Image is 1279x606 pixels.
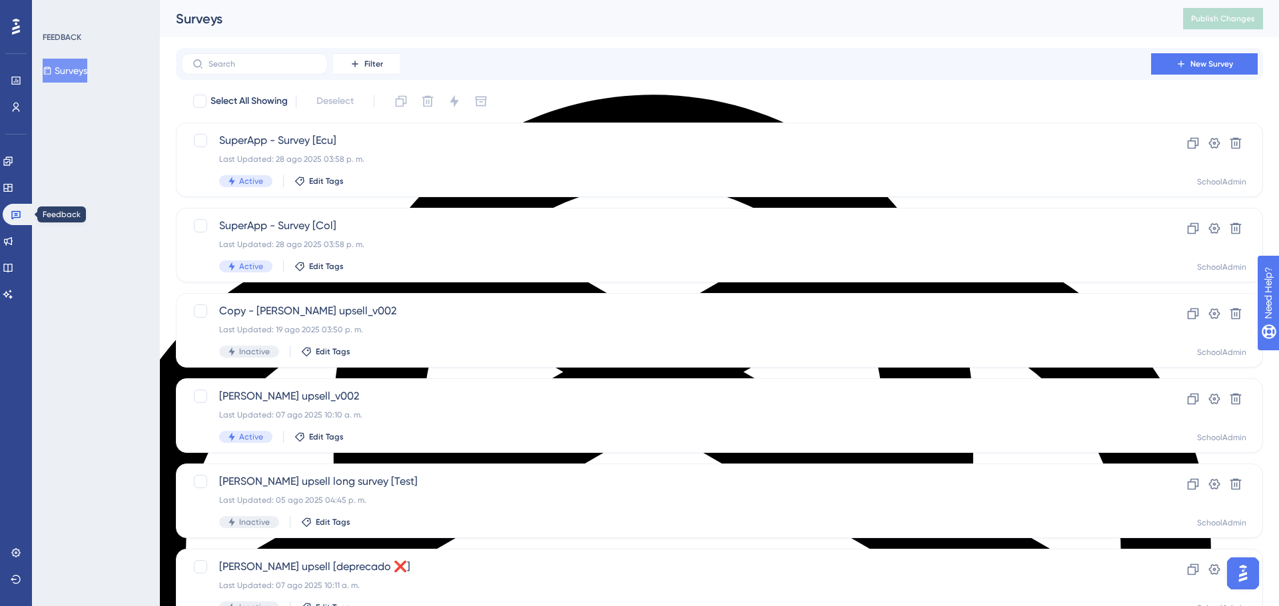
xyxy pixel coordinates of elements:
[1197,517,1246,528] div: SchoolAdmin
[316,346,350,357] span: Edit Tags
[219,239,1113,250] div: Last Updated: 28 ago 2025 03:58 p. m.
[1183,8,1263,29] button: Publish Changes
[239,346,270,357] span: Inactive
[1223,553,1263,593] iframe: UserGuiding AI Assistant Launcher
[219,495,1113,505] div: Last Updated: 05 ago 2025 04:45 p. m.
[219,218,1113,234] span: SuperApp - Survey [Col]
[294,176,344,186] button: Edit Tags
[43,59,87,83] button: Surveys
[219,154,1113,164] div: Last Updated: 28 ago 2025 03:58 p. m.
[1197,432,1246,443] div: SchoolAdmin
[1197,176,1246,187] div: SchoolAdmin
[219,388,1113,404] span: [PERSON_NAME] upsell_v002
[239,432,263,442] span: Active
[219,559,1113,575] span: [PERSON_NAME] upsell [deprecado ❌]
[316,93,354,109] span: Deselect
[333,53,400,75] button: Filter
[304,89,366,113] button: Deselect
[301,346,350,357] button: Edit Tags
[219,303,1113,319] span: Copy - [PERSON_NAME] upsell_v002
[364,59,383,69] span: Filter
[31,3,83,19] span: Need Help?
[219,410,1113,420] div: Last Updated: 07 ago 2025 10:10 a. m.
[219,473,1113,489] span: [PERSON_NAME] upsell long survey [Test]
[239,261,263,272] span: Active
[1191,13,1255,24] span: Publish Changes
[1190,59,1233,69] span: New Survey
[239,517,270,527] span: Inactive
[176,9,1150,28] div: Surveys
[294,432,344,442] button: Edit Tags
[309,261,344,272] span: Edit Tags
[1197,262,1246,272] div: SchoolAdmin
[1151,53,1258,75] button: New Survey
[219,580,1113,591] div: Last Updated: 07 ago 2025 10:11 a. m.
[239,176,263,186] span: Active
[209,59,316,69] input: Search
[211,93,288,109] span: Select All Showing
[316,517,350,527] span: Edit Tags
[301,517,350,527] button: Edit Tags
[294,261,344,272] button: Edit Tags
[219,324,1113,335] div: Last Updated: 19 ago 2025 03:50 p. m.
[309,432,344,442] span: Edit Tags
[219,133,1113,149] span: SuperApp - Survey [Ecu]
[309,176,344,186] span: Edit Tags
[43,32,81,43] div: FEEDBACK
[1197,347,1246,358] div: SchoolAdmin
